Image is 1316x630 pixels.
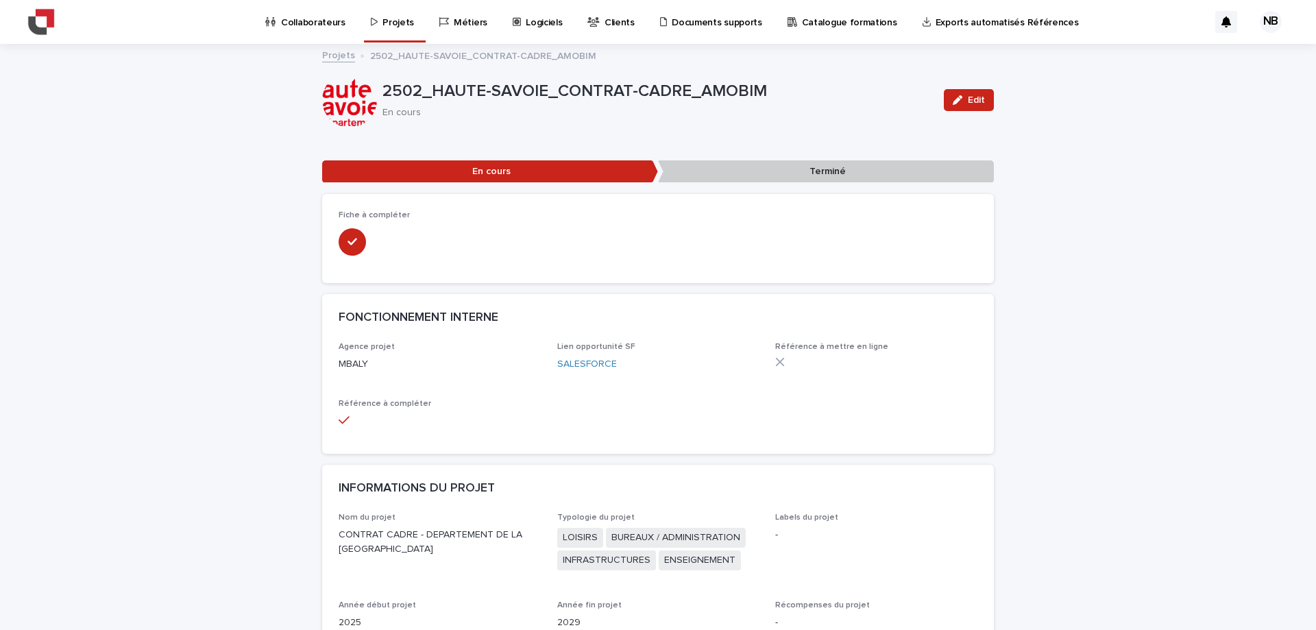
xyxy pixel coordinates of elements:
p: Terminé [658,160,994,183]
span: Edit [968,95,985,105]
span: Année début projet [339,601,416,609]
span: Récompenses du projet [775,601,870,609]
p: 2502_HAUTE-SAVOIE_CONTRAT-CADRE_AMOBIM [382,82,933,101]
p: - [775,616,977,630]
span: Référence à compléter [339,400,431,408]
span: Lien opportunité SF [557,343,635,351]
p: 2029 [557,616,759,630]
span: Agence projet [339,343,395,351]
div: NB [1260,11,1282,33]
span: LOISIRS [557,528,603,548]
span: Typologie du projet [557,513,635,522]
span: Labels du projet [775,513,838,522]
p: En cours [322,160,658,183]
span: ENSEIGNEMENT [659,550,741,570]
p: - [775,528,977,542]
h2: INFORMATIONS DU PROJET [339,481,495,496]
span: INFRASTRUCTURES [557,550,656,570]
img: YiAiwBLRm2aPEWe5IFcA [27,8,55,36]
p: CONTRAT CADRE - DEPARTEMENT DE LA [GEOGRAPHIC_DATA] [339,528,541,557]
span: Fiche à compléter [339,211,410,219]
a: Projets [322,47,355,62]
span: Référence à mettre en ligne [775,343,888,351]
p: En cours [382,107,927,119]
p: 2502_HAUTE-SAVOIE_CONTRAT-CADRE_AMOBIM [370,47,596,62]
button: Edit [944,89,994,111]
span: BUREAUX / ADMINISTRATION [606,528,746,548]
span: Année fin projet [557,601,622,609]
p: MBALY [339,357,541,372]
h2: FONCTIONNEMENT INTERNE [339,311,498,326]
a: SALESFORCE [557,359,617,369]
p: 2025 [339,616,541,630]
span: Nom du projet [339,513,395,522]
